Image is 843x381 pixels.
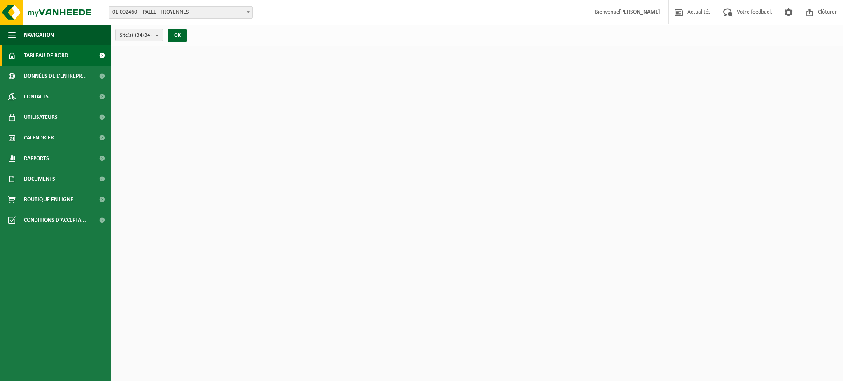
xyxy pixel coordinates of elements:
span: Contacts [24,86,49,107]
span: Rapports [24,148,49,169]
span: Données de l'entrepr... [24,66,87,86]
span: Utilisateurs [24,107,58,128]
span: Documents [24,169,55,189]
count: (34/34) [135,33,152,38]
span: Site(s) [120,29,152,42]
span: Tableau de bord [24,45,68,66]
button: Site(s)(34/34) [115,29,163,41]
span: 01-002460 - IPALLE - FROYENNES [109,7,252,18]
span: Calendrier [24,128,54,148]
strong: [PERSON_NAME] [619,9,660,15]
span: Boutique en ligne [24,189,73,210]
span: 01-002460 - IPALLE - FROYENNES [109,6,253,19]
button: OK [168,29,187,42]
span: Conditions d'accepta... [24,210,86,230]
span: Navigation [24,25,54,45]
